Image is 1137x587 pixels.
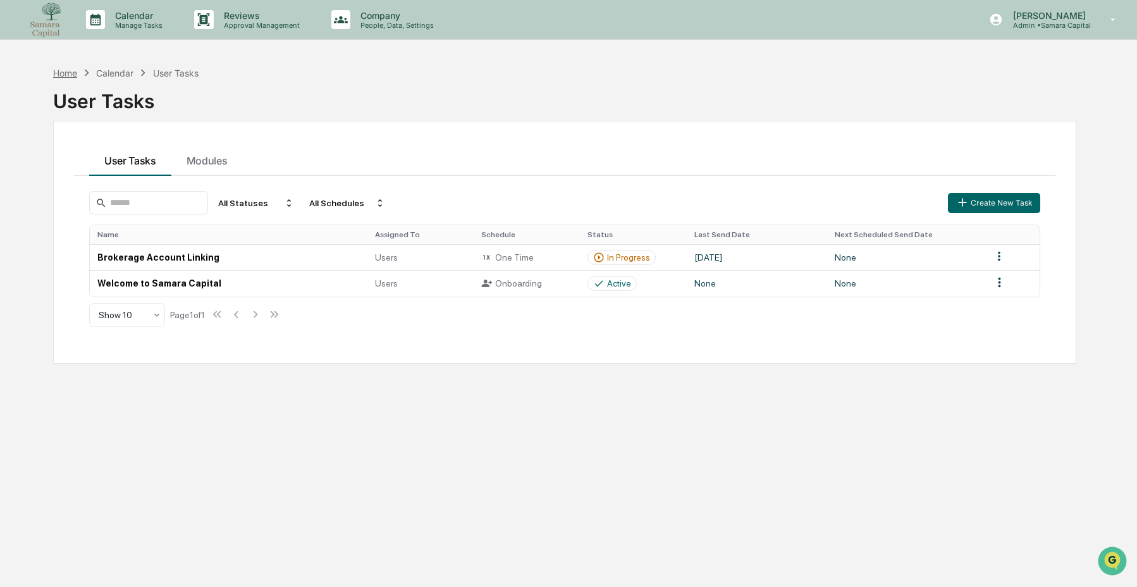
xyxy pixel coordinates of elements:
[607,278,631,288] div: Active
[13,27,230,47] p: How can we help?
[104,159,157,172] span: Attestations
[948,193,1040,213] button: Create New Task
[827,270,985,296] td: None
[89,142,171,176] button: User Tasks
[90,225,367,244] th: Name
[375,278,398,288] span: Users
[827,225,985,244] th: Next Scheduled Send Date
[8,154,87,177] a: 🖐️Preclearance
[687,225,827,244] th: Last Send Date
[30,3,61,37] img: logo
[1003,21,1092,30] p: Admin • Samara Capital
[92,161,102,171] div: 🗄️
[105,21,169,30] p: Manage Tasks
[13,161,23,171] div: 🖐️
[1097,545,1131,579] iframe: Open customer support
[53,68,77,78] div: Home
[96,68,133,78] div: Calendar
[105,10,169,21] p: Calendar
[687,270,827,296] td: None
[43,97,207,109] div: Start new chat
[304,193,390,213] div: All Schedules
[53,80,1076,113] div: User Tasks
[25,183,80,196] span: Data Lookup
[87,154,162,177] a: 🗄️Attestations
[13,185,23,195] div: 🔎
[8,178,85,201] a: 🔎Data Lookup
[170,310,205,320] div: Page 1 of 1
[89,214,153,224] a: Powered byPylon
[687,244,827,270] td: [DATE]
[215,101,230,116] button: Start new chat
[350,10,440,21] p: Company
[481,252,572,263] div: One Time
[214,21,306,30] p: Approval Management
[25,159,82,172] span: Preclearance
[213,193,299,213] div: All Statuses
[580,225,686,244] th: Status
[827,244,985,270] td: None
[13,97,35,120] img: 1746055101610-c473b297-6a78-478c-a979-82029cc54cd1
[1003,10,1092,21] p: [PERSON_NAME]
[607,252,650,263] div: In Progress
[171,142,243,176] button: Modules
[90,270,367,296] td: Welcome to Samara Capital
[474,225,580,244] th: Schedule
[126,214,153,224] span: Pylon
[43,109,160,120] div: We're available if you need us!
[153,68,199,78] div: User Tasks
[481,278,572,289] div: Onboarding
[367,225,474,244] th: Assigned To
[375,252,398,263] span: Users
[90,244,367,270] td: Brokerage Account Linking
[350,21,440,30] p: People, Data, Settings
[214,10,306,21] p: Reviews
